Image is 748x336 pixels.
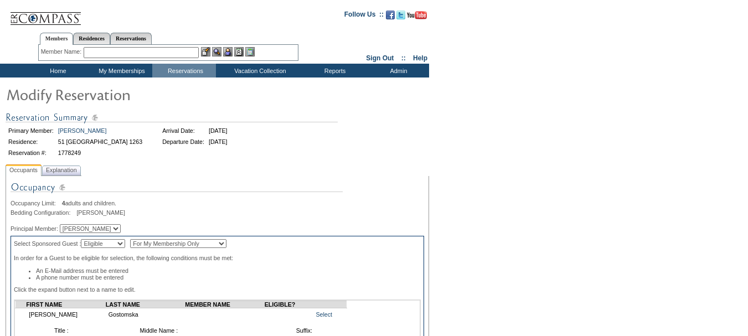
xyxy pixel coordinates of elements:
[106,301,185,308] td: LAST NAME
[110,33,152,44] a: Reservations
[44,164,79,176] span: Explanation
[234,47,244,56] img: Reservations
[11,200,60,206] span: Occupancy Limit:
[89,64,152,77] td: My Memberships
[11,200,424,206] div: adults and children.
[41,47,84,56] div: Member Name:
[245,47,255,56] img: b_calculator.gif
[152,64,216,77] td: Reservations
[407,14,427,20] a: Subscribe to our YouTube Channel
[40,33,74,45] a: Members
[386,11,395,19] img: Become our fan on Facebook
[26,308,105,321] td: [PERSON_NAME]
[36,274,421,281] li: A phone number must be entered
[9,3,81,25] img: Compass Home
[207,137,229,147] td: [DATE]
[7,164,40,176] span: Occupants
[201,47,210,56] img: b_edit.gif
[185,301,264,308] td: MEMBER NAME
[216,64,302,77] td: Vacation Collection
[366,54,394,62] a: Sign Out
[11,180,343,200] img: Occupancy
[6,111,338,125] img: Reservation Summary
[302,64,365,77] td: Reports
[6,83,227,105] img: Modify Reservation
[26,301,105,308] td: FIRST NAME
[365,64,429,77] td: Admin
[76,209,125,216] span: [PERSON_NAME]
[56,137,144,147] td: 51 [GEOGRAPHIC_DATA] 1263
[73,33,110,44] a: Residences
[11,209,75,216] span: Bedding Configuration:
[36,267,421,274] li: An E-Mail address must be entered
[58,127,107,134] a: [PERSON_NAME]
[7,137,55,147] td: Residence:
[401,54,406,62] span: ::
[7,148,55,158] td: Reservation #:
[7,126,55,136] td: Primary Member:
[161,137,206,147] td: Departure Date:
[207,126,229,136] td: [DATE]
[396,14,405,20] a: Follow us on Twitter
[62,200,65,206] span: 4
[407,11,427,19] img: Subscribe to our YouTube Channel
[106,308,185,321] td: Gostomska
[212,47,221,56] img: View
[265,301,310,308] td: ELIGIBLE?
[161,126,206,136] td: Arrival Date:
[316,311,332,318] a: Select
[396,11,405,19] img: Follow us on Twitter
[223,47,233,56] img: Impersonate
[11,225,58,232] span: Principal Member:
[56,148,144,158] td: 1778249
[386,14,395,20] a: Become our fan on Facebook
[413,54,427,62] a: Help
[344,9,384,23] td: Follow Us ::
[25,64,89,77] td: Home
